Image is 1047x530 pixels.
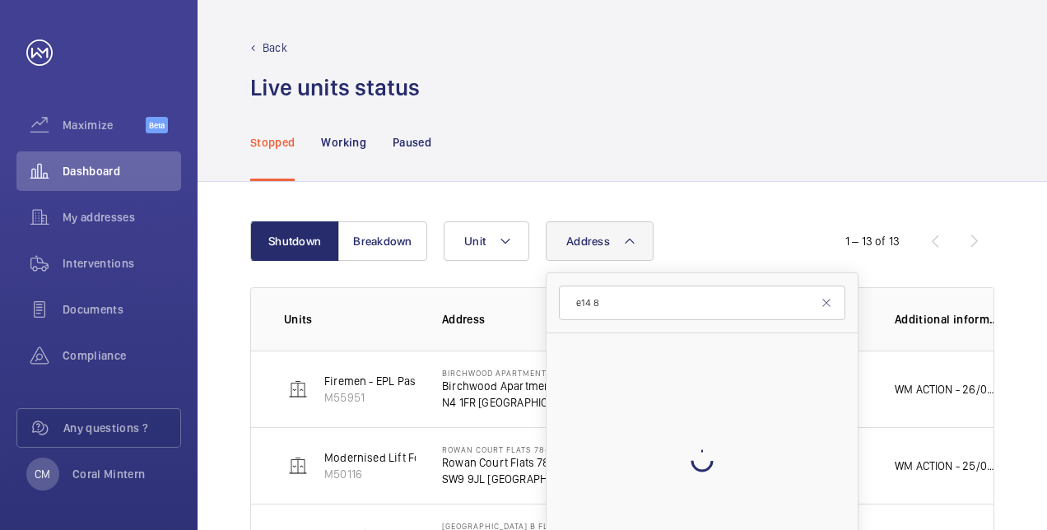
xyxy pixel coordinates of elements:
p: CM [35,466,50,482]
p: Rowan Court Flats 78-194 [442,454,580,471]
p: Additional information [895,311,1000,328]
span: Compliance [63,347,181,364]
button: Shutdown [250,221,339,261]
p: Paused [393,134,431,151]
span: Address [566,235,610,248]
p: M55951 [324,389,495,406]
span: Documents [63,301,181,318]
input: Search by address [559,286,845,320]
img: elevator.svg [288,456,308,476]
p: Coral Mintern [72,466,146,482]
p: SW9 9JL [GEOGRAPHIC_DATA] [442,471,580,487]
p: Birchwood Apartments [442,378,580,394]
button: Breakdown [338,221,427,261]
span: Any questions ? [63,420,180,436]
p: Modernised Lift For Fire Services - LEFT HAND LIFT [324,449,582,466]
div: 1 – 13 of 13 [845,233,900,249]
span: My addresses [63,209,181,225]
p: Stopped [250,134,295,151]
p: N4 1FR [GEOGRAPHIC_DATA] [442,394,580,411]
p: Working [321,134,365,151]
button: Address [546,221,654,261]
h1: Live units status [250,72,420,103]
span: Unit [464,235,486,248]
button: Unit [444,221,529,261]
p: Back [263,40,287,56]
span: Beta [146,117,168,133]
span: Interventions [63,255,181,272]
p: WM ACTION - 25/09- Repairs required, Attending [DATE] morning 25/09/ - 2 Man follow up [DATE] [DA... [895,458,1000,474]
p: Rowan Court Flats 78-194 - High Risk Building [442,444,580,454]
p: M50116 [324,466,582,482]
p: WM ACTION - 26/09 - Follow up [DATE] [895,381,1000,397]
p: Address [442,311,580,328]
span: Maximize [63,117,146,133]
span: Dashboard [63,163,181,179]
img: elevator.svg [288,379,308,399]
p: Firemen - EPL Passenger Lift No 1 [324,373,495,389]
p: Units [284,311,416,328]
p: Birchwood Apartments - High Risk Building [442,368,580,378]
